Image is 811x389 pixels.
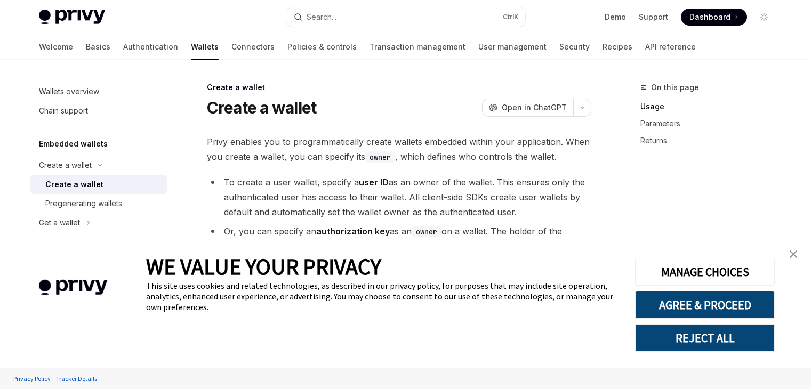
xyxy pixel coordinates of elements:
[482,99,573,117] button: Open in ChatGPT
[16,264,130,311] img: company logo
[207,175,591,220] li: To create a user wallet, specify a as an owner of the wallet. This ensures only the authenticated...
[635,258,775,286] button: MANAGE CHOICES
[30,156,167,175] button: Toggle Create a wallet section
[651,81,699,94] span: On this page
[359,177,389,188] strong: user ID
[412,226,441,238] code: owner
[639,12,668,22] a: Support
[39,137,108,150] h5: Embedded wallets
[86,34,110,60] a: Basics
[39,159,92,172] div: Create a wallet
[231,34,275,60] a: Connectors
[635,324,775,352] button: REJECT ALL
[30,82,167,101] a: Wallets overview
[39,34,73,60] a: Welcome
[45,178,103,191] div: Create a wallet
[39,216,80,229] div: Get a wallet
[559,34,590,60] a: Security
[30,194,167,213] a: Pregenerating wallets
[39,236,94,248] div: Update a wallet
[790,250,797,258] img: close banner
[783,244,804,265] a: close banner
[30,175,167,194] a: Create a wallet
[365,151,395,163] code: owner
[645,34,696,60] a: API reference
[689,12,730,22] span: Dashboard
[640,132,781,149] a: Returns
[146,280,619,312] div: This site uses cookies and related technologies, as described in our privacy policy, for purposes...
[370,34,465,60] a: Transaction management
[207,134,591,164] span: Privy enables you to programmatically create wallets embedded within your application. When you c...
[30,213,167,232] button: Toggle Get a wallet section
[605,12,626,22] a: Demo
[478,34,547,60] a: User management
[53,369,100,388] a: Tracker Details
[191,34,219,60] a: Wallets
[146,253,381,280] span: WE VALUE YOUR PRIVACY
[307,11,336,23] div: Search...
[503,13,519,21] span: Ctrl K
[207,224,591,269] li: Or, you can specify an as an on a wallet. The holder of the authorization key, typically your app...
[640,98,781,115] a: Usage
[287,34,357,60] a: Policies & controls
[207,82,591,93] div: Create a wallet
[502,102,567,113] span: Open in ChatGPT
[39,85,99,98] div: Wallets overview
[603,34,632,60] a: Recipes
[756,9,773,26] button: Toggle dark mode
[39,104,88,117] div: Chain support
[30,101,167,120] a: Chain support
[286,7,525,27] button: Open search
[635,291,775,319] button: AGREE & PROCEED
[11,369,53,388] a: Privacy Policy
[640,115,781,132] a: Parameters
[207,98,317,117] h1: Create a wallet
[681,9,747,26] a: Dashboard
[39,10,105,25] img: light logo
[30,232,167,252] a: Update a wallet
[123,34,178,60] a: Authentication
[45,197,122,210] div: Pregenerating wallets
[316,226,390,237] strong: authorization key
